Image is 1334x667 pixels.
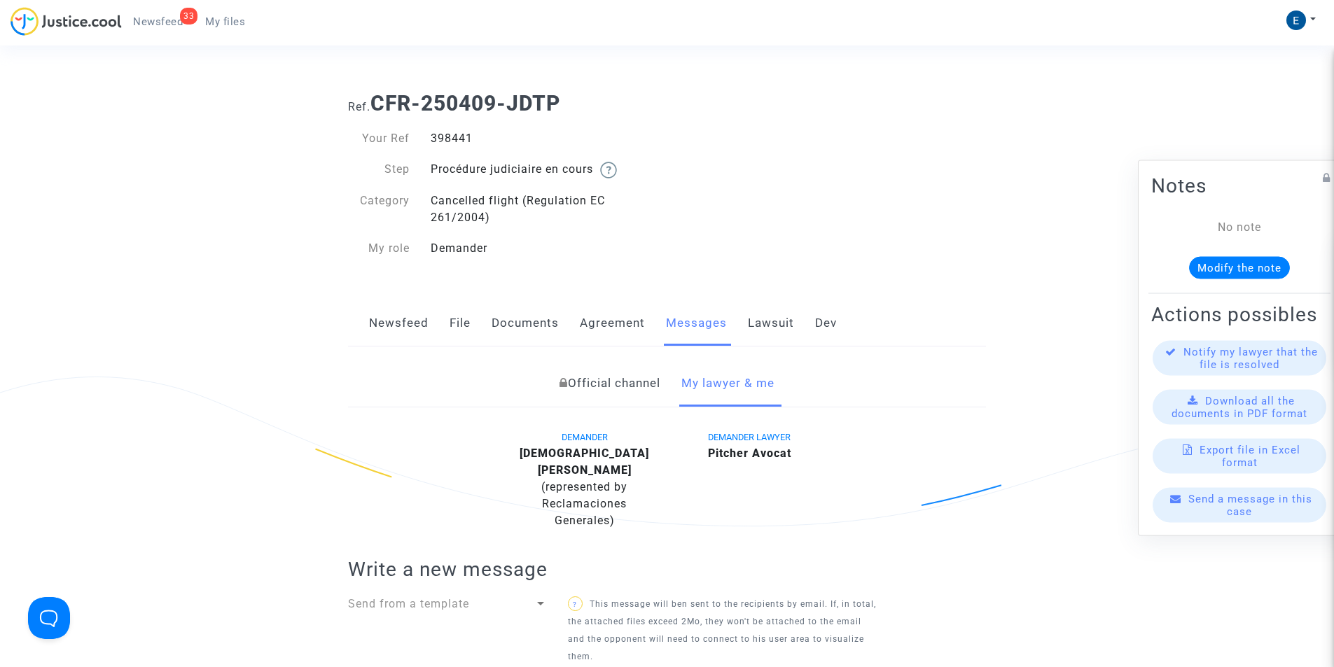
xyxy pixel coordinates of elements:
div: Step [338,161,420,178]
img: jc-logo.svg [11,7,122,36]
div: 33 [180,8,197,24]
h2: Actions possibles [1151,302,1328,326]
a: Official channel [560,360,660,407]
span: Newsfeed [133,15,183,28]
div: 398441 [420,130,667,147]
span: (represented by Reclamaciones Generales) [541,480,627,527]
a: Messages [666,300,727,346]
span: Notify my lawyer that the file is resolved [1183,345,1318,370]
h2: Notes [1151,173,1328,197]
button: Modify the note [1189,256,1290,279]
div: My role [338,240,420,257]
a: My lawyer & me [681,360,774,407]
div: Category [338,192,420,226]
span: Send a message in this case [1188,492,1312,517]
div: Your Ref [338,130,420,147]
a: Agreement [580,300,645,346]
b: CFR-250409-JDTP [370,91,560,115]
iframe: Help Scout Beacon - Open [28,597,70,639]
a: Newsfeed [369,300,429,346]
b: [DEMOGRAPHIC_DATA][PERSON_NAME] [520,447,649,477]
span: DEMANDER LAWYER [708,432,791,442]
a: 33Newsfeed [122,11,194,32]
div: No note [1172,218,1307,235]
a: File [450,300,471,346]
span: Send from a template [348,597,469,610]
span: My files [205,15,245,28]
span: Export file in Excel format [1200,443,1300,468]
span: DEMANDER [562,432,608,442]
p: This message will ben sent to the recipients by email. If, in total, the attached files exceed 2M... [568,596,877,666]
a: Dev [815,300,837,346]
img: ACg8ocICGBWcExWuj3iT2MEg9j5dw-yx0VuEqZIV0SNsKSMu=s96-c [1286,10,1306,30]
div: Procédure judiciaire en cours [420,161,667,178]
div: Cancelled flight (Regulation EC 261/2004) [420,192,667,226]
a: Documents [492,300,559,346]
span: Ref. [348,100,370,113]
span: Download all the documents in PDF format [1172,394,1307,419]
div: Demander [420,240,667,257]
h2: Write a new message [348,557,986,582]
span: ? [573,601,577,608]
a: Lawsuit [748,300,794,346]
img: help.svg [600,162,617,178]
b: Pitcher Avocat [708,447,791,460]
a: My files [194,11,256,32]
